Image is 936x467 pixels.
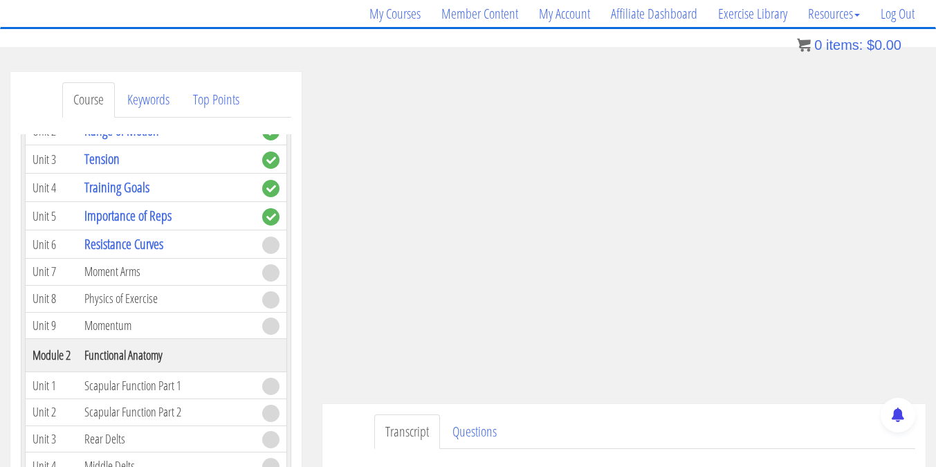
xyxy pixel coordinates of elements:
bdi: 0.00 [867,37,901,53]
span: complete [262,152,279,169]
td: Unit 4 [26,174,78,202]
a: Training Goals [84,178,149,196]
td: Unit 6 [26,230,78,259]
th: Functional Anatomy [77,339,255,372]
td: Scapular Function Part 1 [77,372,255,399]
td: Rear Delts [77,425,255,452]
a: Importance of Reps [84,206,172,225]
th: Module 2 [26,339,78,372]
td: Physics of Exercise [77,285,255,312]
a: Transcript [374,414,440,450]
a: Course [62,82,115,118]
a: Keywords [116,82,181,118]
span: complete [262,208,279,226]
a: 0 items: $0.00 [797,37,901,53]
span: $ [867,37,874,53]
a: Resistance Curves [84,235,163,253]
td: Moment Arms [77,259,255,286]
td: Unit 2 [26,399,78,426]
td: Scapular Function Part 2 [77,399,255,426]
span: complete [262,180,279,197]
td: Unit 1 [26,372,78,399]
td: Unit 3 [26,145,78,174]
a: Top Points [182,82,250,118]
td: Unit 9 [26,312,78,339]
img: icon11.png [797,38,811,52]
span: 0 [814,37,822,53]
span: items: [826,37,863,53]
td: Unit 3 [26,425,78,452]
a: Tension [84,149,120,168]
td: Unit 8 [26,285,78,312]
td: Momentum [77,312,255,339]
td: Unit 7 [26,259,78,286]
td: Unit 5 [26,202,78,230]
a: Questions [441,414,508,450]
